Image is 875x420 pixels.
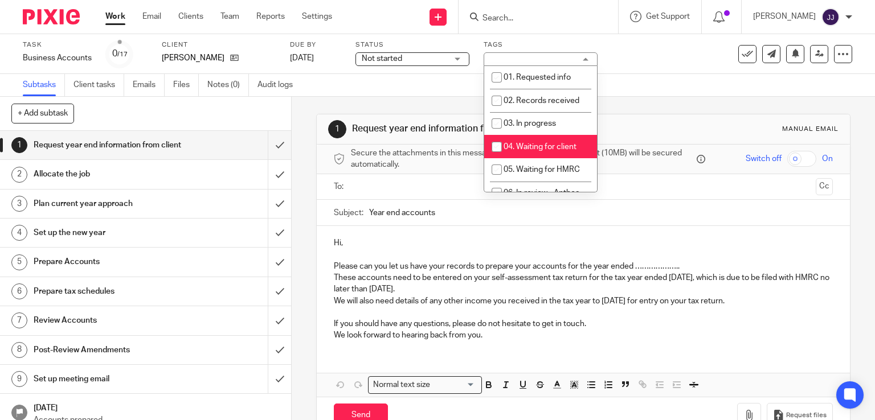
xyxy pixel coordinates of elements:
h1: [DATE] [34,400,280,414]
div: 7 [11,312,27,328]
h1: Request year end information from client [34,137,182,154]
label: Tags [484,40,598,50]
span: 01. Requested info [504,73,571,81]
div: Manual email [782,125,839,134]
p: We will also need details of any other income you received in the tax year to [DATE] for entry on... [334,295,833,307]
label: Client [162,40,276,50]
label: Subject: [334,207,363,219]
img: svg%3E [821,8,840,26]
h1: Plan current year approach [34,195,182,212]
a: Team [220,11,239,22]
p: These accounts need to be entered on your self-assessment tax return for the tax year ended [DATE... [334,272,833,295]
label: To: [334,181,346,192]
h1: Set up the new year [34,224,182,241]
span: Request files [786,411,827,420]
div: 3 [11,196,27,212]
div: 4 [11,225,27,241]
div: 6 [11,283,27,299]
span: [DATE] [290,54,314,62]
div: 2 [11,167,27,183]
small: /17 [117,51,128,57]
a: Work [105,11,125,22]
button: Cc [816,178,833,195]
input: Search [481,14,584,24]
div: 5 [11,254,27,270]
div: 8 [11,342,27,358]
span: 02. Records received [504,97,579,105]
span: 05. Waiting for HMRC [504,166,580,174]
h1: Request year end information from client [352,123,607,135]
h1: Prepare tax schedules [34,283,182,300]
span: 06. In review - Anthea [504,189,579,197]
p: If you should have any questions, please do not hesitate to get in touch. [334,318,833,330]
span: Normal text size [371,379,433,391]
p: [PERSON_NAME] [162,52,224,64]
span: Switch off [746,153,782,164]
span: 04. Waiting for client [504,143,576,151]
h1: Allocate the job [34,166,182,183]
p: Please can you let us have your records to prepare your accounts for the year ended ……………….. [334,261,833,272]
span: 03. In progress [504,120,556,127]
h1: Set up meeting email [34,370,182,388]
a: Settings [302,11,332,22]
label: Task [23,40,92,50]
span: Secure the attachments in this message. Files exceeding the size limit (10MB) will be secured aut... [351,147,694,171]
a: Subtasks [23,74,65,96]
h1: Review Accounts [34,312,182,329]
span: Not started [362,55,402,63]
p: We look forward to hearing back from you. [334,330,833,341]
span: Get Support [646,13,690,20]
span: On [822,153,833,164]
a: Audit logs [257,74,301,96]
button: + Add subtask [11,104,74,123]
div: 1 [11,137,27,153]
a: Files [173,74,199,96]
label: Status [355,40,469,50]
label: Due by [290,40,341,50]
a: Notes (0) [207,74,249,96]
input: Search for option [434,379,475,391]
div: 0 [112,47,128,60]
h1: Prepare Accounts [34,253,182,270]
img: Pixie [23,9,80,24]
h1: Post-Review Amendments [34,341,182,359]
div: Search for option [368,376,482,394]
a: Email [142,11,161,22]
a: Client tasks [73,74,124,96]
div: Business Accounts [23,52,92,64]
a: Clients [178,11,203,22]
div: 9 [11,371,27,387]
a: Reports [256,11,285,22]
div: 1 [328,120,346,138]
p: Hi, [334,237,833,249]
p: [PERSON_NAME] [753,11,816,22]
a: Emails [133,74,165,96]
